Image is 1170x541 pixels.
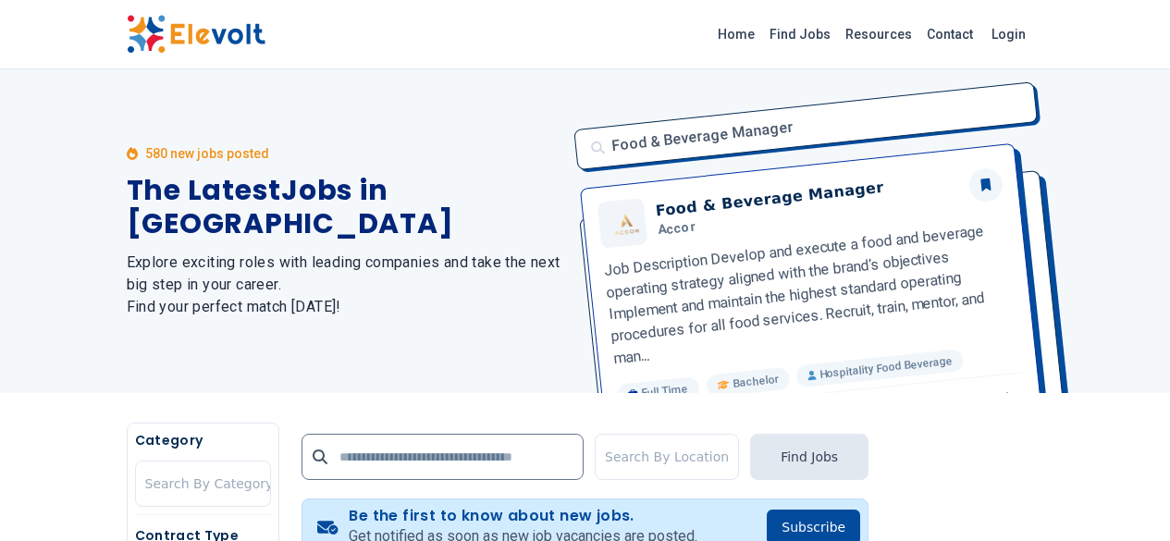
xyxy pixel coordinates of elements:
[838,19,919,49] a: Resources
[919,19,980,49] a: Contact
[127,174,563,240] h1: The Latest Jobs in [GEOGRAPHIC_DATA]
[980,16,1037,53] a: Login
[710,19,762,49] a: Home
[762,19,838,49] a: Find Jobs
[135,431,271,449] h5: Category
[127,15,265,54] img: Elevolt
[1078,452,1170,541] iframe: Chat Widget
[145,144,269,163] p: 580 new jobs posted
[750,434,868,480] button: Find Jobs
[349,507,697,525] h4: Be the first to know about new jobs.
[127,252,563,318] h2: Explore exciting roles with leading companies and take the next big step in your career. Find you...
